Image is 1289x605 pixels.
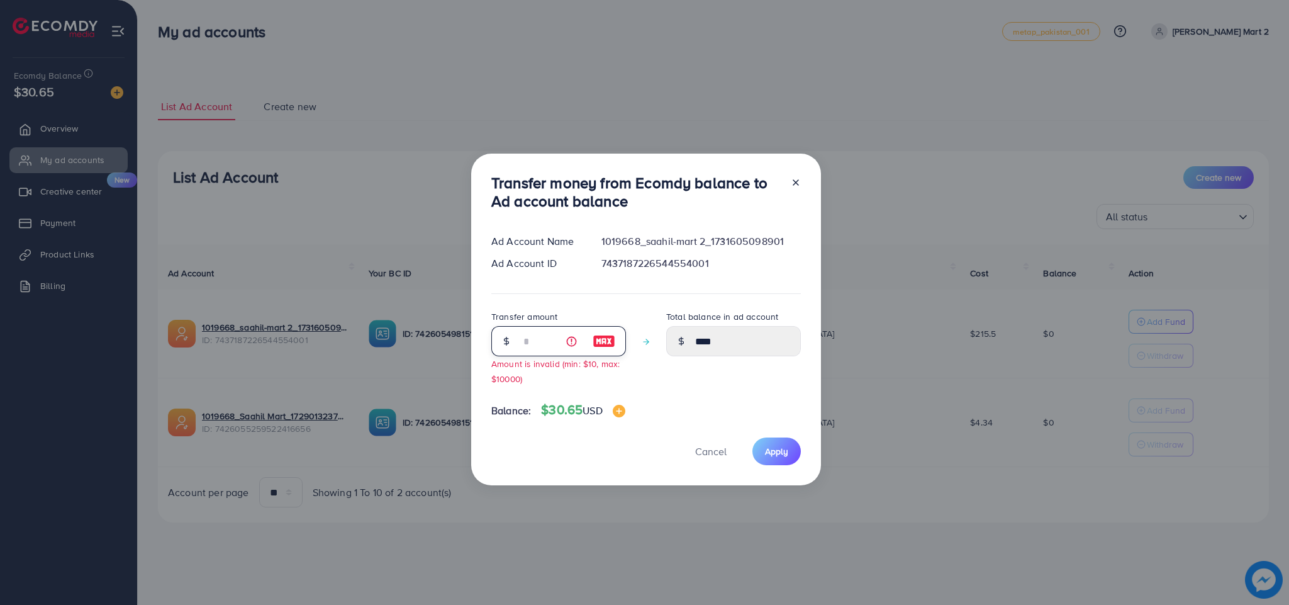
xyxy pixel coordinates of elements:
button: Apply [752,438,801,465]
span: USD [583,404,602,417]
div: Ad Account Name [481,234,591,249]
span: Cancel [695,444,727,458]
div: 7437187226544554001 [591,256,811,271]
div: 1019668_saahil-mart 2_1731605098901 [591,234,811,249]
button: Cancel [679,438,742,465]
h4: $30.65 [541,402,625,418]
label: Transfer amount [491,310,557,323]
span: Apply [765,445,788,458]
span: Balance: [491,404,531,418]
small: Amount is invalid (min: $10, max: $10000) [491,358,620,384]
div: Ad Account ID [481,256,591,271]
label: Total balance in ad account [666,310,778,323]
img: image [593,334,615,349]
h3: Transfer money from Ecomdy balance to Ad account balance [491,174,781,210]
img: image [613,405,625,417]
